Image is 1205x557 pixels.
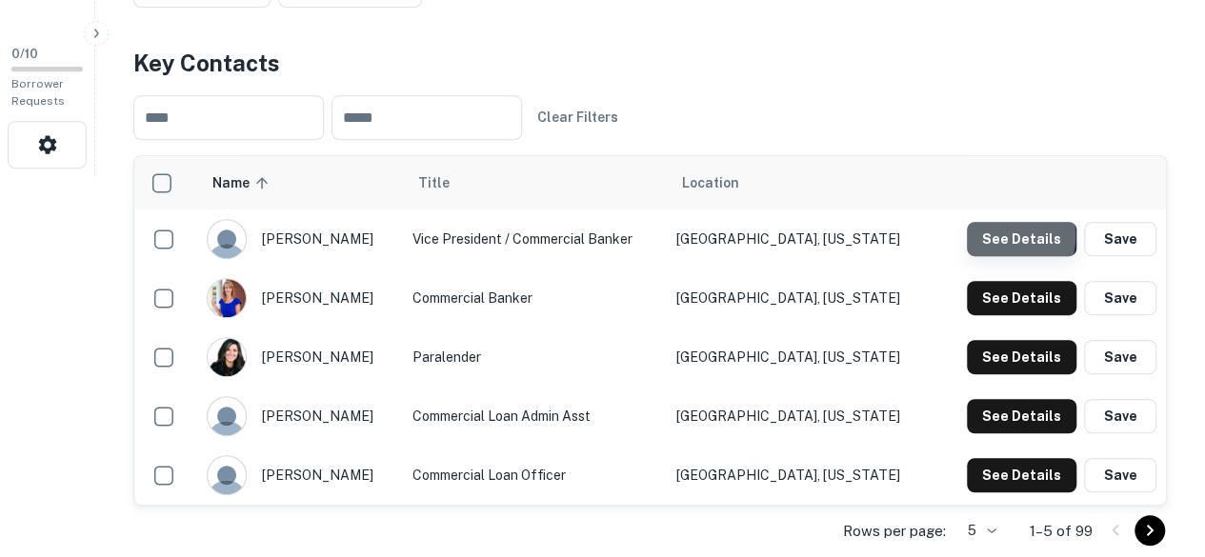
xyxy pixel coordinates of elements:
div: 5 [954,517,999,545]
span: Name [212,171,274,194]
td: [GEOGRAPHIC_DATA], [US_STATE] [667,387,935,446]
span: Location [682,171,739,194]
div: scrollable content [134,156,1166,505]
button: See Details [967,281,1076,315]
iframe: Chat Widget [1110,405,1205,496]
div: [PERSON_NAME] [207,278,392,318]
button: See Details [967,458,1076,492]
div: [PERSON_NAME] [207,396,392,436]
td: [GEOGRAPHIC_DATA], [US_STATE] [667,269,935,328]
div: [PERSON_NAME] [207,337,392,377]
td: Vice President / Commercial Banker [403,209,667,269]
td: Commercial Loan Officer [403,446,667,505]
button: Save [1084,340,1156,374]
td: Paralender [403,328,667,387]
span: Title [418,171,474,194]
button: Save [1084,458,1156,492]
span: Borrower Requests [11,77,65,108]
button: See Details [967,399,1076,433]
h4: Key Contacts [133,46,1167,80]
p: Rows per page: [843,520,946,543]
button: Go to next page [1135,515,1165,546]
button: Save [1084,222,1156,256]
button: Clear Filters [530,100,626,134]
button: See Details [967,340,1076,374]
div: [PERSON_NAME] [207,455,392,495]
img: 1517073278150 [208,279,246,317]
td: Commercial Loan Admin Asst [403,387,667,446]
button: See Details [967,222,1076,256]
p: 1–5 of 99 [1030,520,1093,543]
th: Title [403,156,667,209]
span: 0 / 10 [11,47,38,61]
img: 9c8pery4andzj6ohjkjp54ma2 [208,397,246,435]
div: [PERSON_NAME] [207,219,392,259]
img: 9c8pery4andzj6ohjkjp54ma2 [208,456,246,494]
img: 1738805996552 [208,338,246,376]
td: [GEOGRAPHIC_DATA], [US_STATE] [667,209,935,269]
td: Commercial Banker [403,269,667,328]
button: Save [1084,281,1156,315]
th: Name [197,156,402,209]
th: Location [667,156,935,209]
td: [GEOGRAPHIC_DATA], [US_STATE] [667,446,935,505]
td: [GEOGRAPHIC_DATA], [US_STATE] [667,328,935,387]
img: 9c8pery4andzj6ohjkjp54ma2 [208,220,246,258]
button: Save [1084,399,1156,433]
